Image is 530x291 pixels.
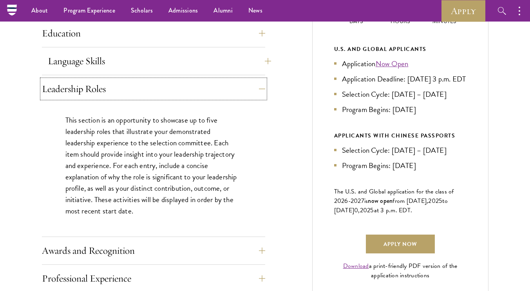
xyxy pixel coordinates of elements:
button: Professional Experience [42,269,265,288]
button: Education [42,24,265,43]
span: 202 [428,196,439,206]
span: 5 [439,196,442,206]
span: 5 [370,206,374,215]
span: is [364,196,368,206]
div: a print-friendly PDF version of the application instructions [334,261,467,280]
span: 0 [354,206,358,215]
span: , [358,206,360,215]
span: from [DATE], [393,196,428,206]
span: to [DATE] [334,196,448,215]
button: Leadership Roles [42,80,265,98]
li: Selection Cycle: [DATE] – [DATE] [334,89,467,100]
div: U.S. and Global Applicants [334,44,467,54]
li: Selection Cycle: [DATE] – [DATE] [334,145,467,156]
button: Language Skills [48,52,271,70]
li: Application Deadline: [DATE] 3 p.m. EDT [334,73,467,85]
a: Apply Now [366,235,435,253]
div: APPLICANTS WITH CHINESE PASSPORTS [334,131,467,141]
span: -202 [348,196,361,206]
li: Program Begins: [DATE] [334,104,467,115]
span: 6 [344,196,348,206]
span: 7 [361,196,364,206]
span: now open [368,196,393,205]
a: Download [343,261,369,271]
span: 202 [360,206,371,215]
button: Awards and Recognition [42,241,265,260]
a: Now Open [376,58,409,69]
span: The U.S. and Global application for the class of 202 [334,187,454,206]
li: Application [334,58,467,69]
span: at 3 p.m. EDT. [374,206,412,215]
p: This section is an opportunity to showcase up to five leadership roles that illustrate your demon... [65,114,242,217]
li: Program Begins: [DATE] [334,160,467,171]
